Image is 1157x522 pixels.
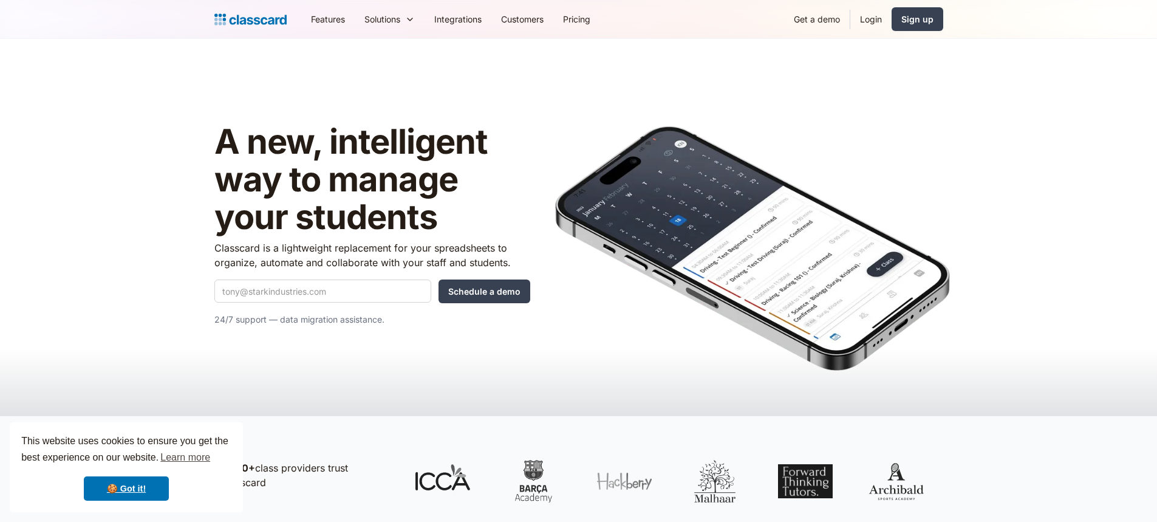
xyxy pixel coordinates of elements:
form: Quick Demo Form [214,280,530,303]
a: Get a demo [784,5,850,33]
p: class providers trust Classcard [220,461,391,490]
a: learn more about cookies [159,448,212,467]
div: Solutions [364,13,400,26]
div: Sign up [901,13,933,26]
h1: A new, intelligent way to manage your students [214,123,530,236]
a: Customers [491,5,553,33]
a: dismiss cookie message [84,476,169,501]
p: 24/7 support — data migration assistance. [214,312,530,327]
a: Features [301,5,355,33]
a: Login [850,5,892,33]
div: Solutions [355,5,425,33]
a: Integrations [425,5,491,33]
input: Schedule a demo [439,280,530,303]
a: Pricing [553,5,600,33]
a: Logo [214,11,287,28]
span: This website uses cookies to ensure you get the best experience on our website. [21,434,231,467]
a: Sign up [892,7,943,31]
input: tony@starkindustries.com [214,280,431,303]
p: Classcard is a lightweight replacement for your spreadsheets to organize, automate and collaborat... [214,241,530,270]
div: cookieconsent [10,422,243,512]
